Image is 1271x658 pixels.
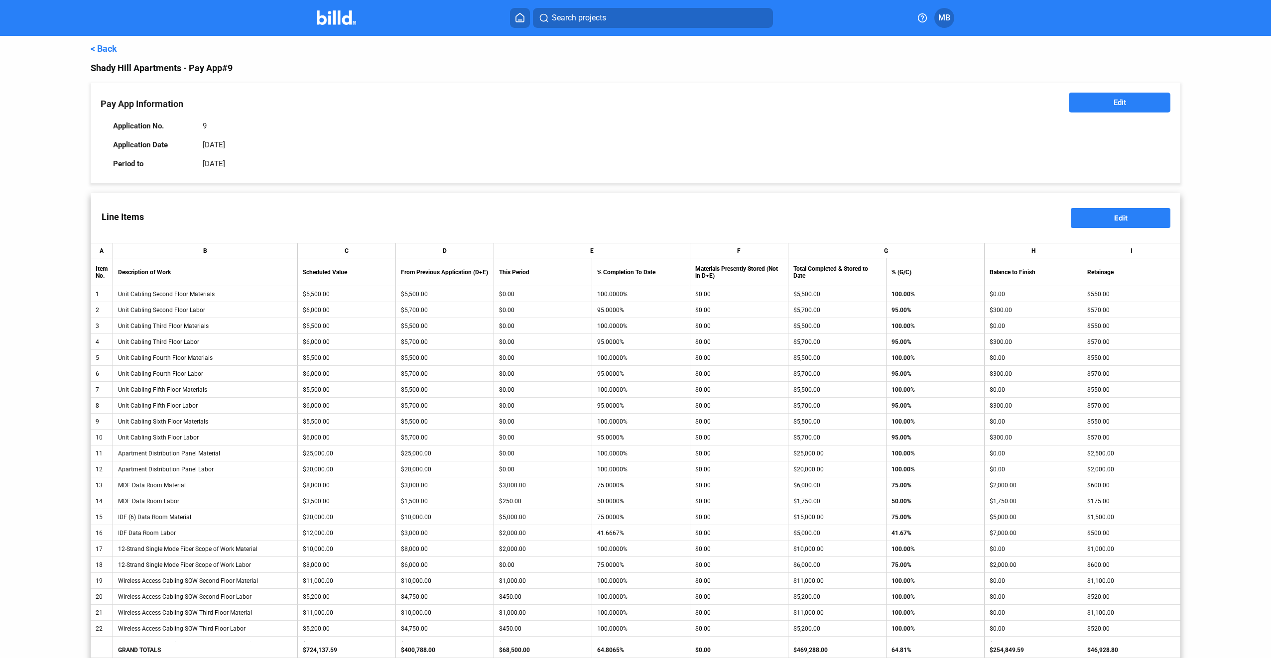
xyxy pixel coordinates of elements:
[1087,514,1175,521] div: $1,500.00
[690,258,788,286] th: Materials Presently Stored (Not in D+E)
[793,530,881,537] div: $5,000.00
[990,546,1077,552] div: $0.00
[401,498,489,505] div: $1,500.00
[793,546,881,552] div: $10,000.00
[887,637,985,653] td: 100.00%
[96,354,108,361] div: 5
[401,625,489,632] div: $4,750.00
[303,514,390,521] div: $20,000.00
[494,642,592,658] td: $68,500.00
[96,625,108,632] div: 22
[303,498,390,505] div: $3,500.00
[401,482,489,489] div: $3,000.00
[118,323,293,329] div: Unit Cabling Third Floor Materials
[1087,466,1175,473] div: $2,000.00
[118,370,293,377] div: Unit Cabling Fourth Floor Labor
[401,577,489,584] div: $10,000.00
[401,450,489,457] div: $25,000.00
[1082,243,1180,258] th: I
[533,8,773,28] button: Search projects
[96,530,108,537] div: 16
[985,243,1083,258] th: H
[303,482,390,489] div: $8,000.00
[401,514,489,521] div: $10,000.00
[113,258,298,286] th: Description of Work
[990,609,1077,616] div: $0.00
[887,589,985,605] td: 100.00%
[1087,561,1175,568] div: $600.00
[118,434,293,441] div: Unit Cabling Sixth Floor Labor
[303,307,390,314] div: $6,000.00
[887,445,985,461] td: 100.00%
[118,307,293,314] div: Unit Cabling Second Floor Labor
[793,323,881,329] div: $5,500.00
[118,402,293,409] div: Unit Cabling Fifth Floor Labor
[118,466,293,473] div: Apartment Distribution Panel Labor
[887,525,985,541] td: 41.67%
[298,243,396,258] th: C
[793,354,881,361] div: $5,500.00
[690,243,788,258] th: F
[96,307,108,314] div: 2
[303,546,390,552] div: $10,000.00
[118,386,293,393] div: Unit Cabling Fifth Floor Materials
[887,398,985,414] td: 95.00%
[1087,418,1175,425] div: $550.00
[990,323,1077,329] div: $0.00
[887,334,985,350] td: 95.00%
[793,370,881,377] div: $5,700.00
[887,477,985,493] td: 75.00%
[303,338,390,345] div: $6,000.00
[303,530,390,537] div: $12,000.00
[788,243,985,258] th: G
[1071,208,1170,228] button: Edit
[1087,434,1175,441] div: $570.00
[887,642,985,658] td: 64.81%
[1087,291,1175,298] div: $550.00
[298,258,396,286] th: Scheduled Value
[118,625,293,632] div: Wireless Access Cabling SOW Third Floor Labor
[1087,323,1175,329] div: $550.00
[690,642,788,658] td: $0.00
[96,514,108,521] div: 15
[303,402,390,409] div: $6,000.00
[592,258,690,286] th: % Completion To Date
[401,386,489,393] div: $5,500.00
[401,609,489,616] div: $10,000.00
[96,402,108,409] div: 8
[118,450,293,457] div: Apartment Distribution Panel Material
[303,291,390,298] div: $5,500.00
[118,530,293,537] div: IDF Data Room Labor
[793,466,881,473] div: $20,000.00
[401,370,489,377] div: $5,700.00
[118,546,293,552] div: 12-Strand Single Mode Fiber Scope of Work Material
[303,354,390,361] div: $5,500.00
[494,258,592,286] th: This Period
[96,498,108,505] div: 14
[494,243,690,258] th: E
[303,577,390,584] div: $11,000.00
[990,498,1077,505] div: $1,750.00
[938,12,950,24] span: MB
[592,642,690,658] td: 64.8065%
[401,418,489,425] div: $5,500.00
[303,625,390,632] div: $5,200.00
[401,641,489,648] div: $10,000.00
[96,450,108,457] div: 11
[1087,338,1175,345] div: $570.00
[990,307,1077,314] div: $300.00
[887,621,985,637] td: 100.00%
[887,382,985,398] td: 100.00%
[401,323,489,329] div: $5,500.00
[396,243,494,258] th: D
[1087,577,1175,584] div: $1,100.00
[793,402,881,409] div: $5,700.00
[793,625,881,632] div: $5,200.00
[990,418,1077,425] div: $0.00
[401,338,489,345] div: $5,700.00
[793,561,881,568] div: $6,000.00
[793,307,881,314] div: $5,700.00
[990,514,1077,521] div: $5,000.00
[1087,593,1175,600] div: $520.00
[303,609,390,616] div: $11,000.00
